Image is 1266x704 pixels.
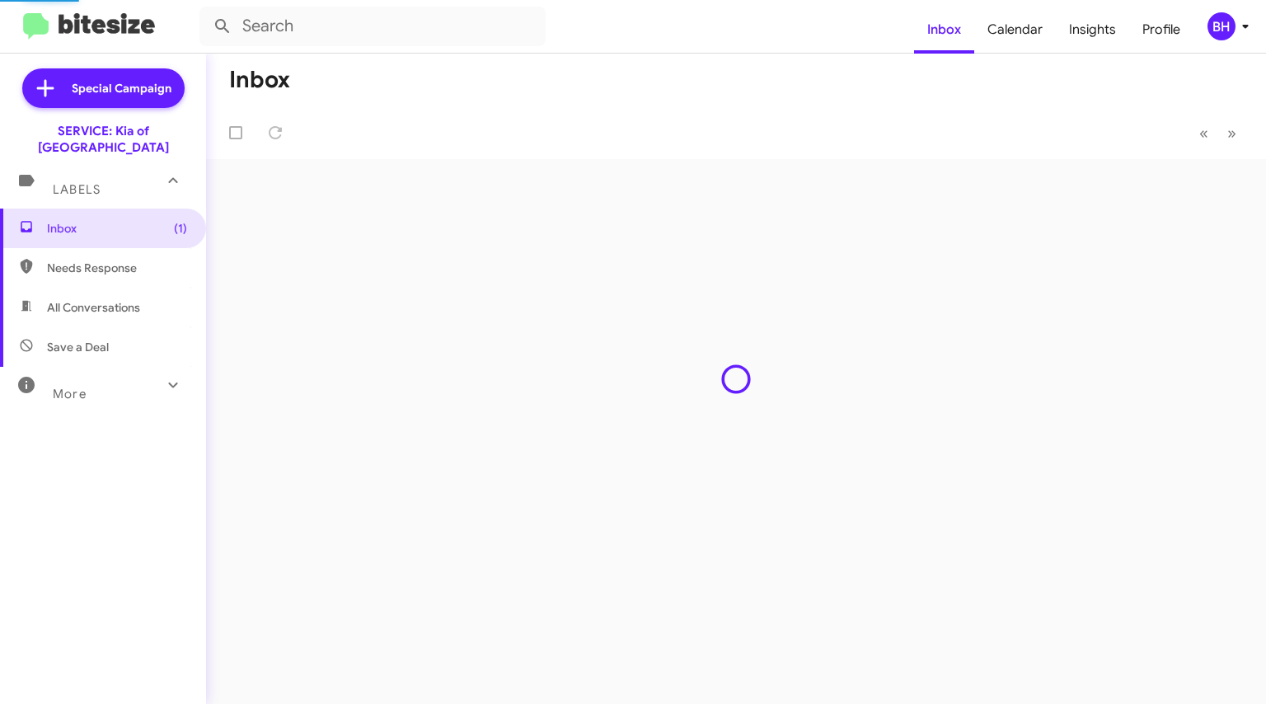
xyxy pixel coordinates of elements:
div: BH [1207,12,1236,40]
span: « [1199,123,1208,143]
span: Inbox [47,220,187,237]
button: Previous [1189,116,1218,150]
span: Needs Response [47,260,187,276]
span: All Conversations [47,299,140,316]
span: More [53,387,87,401]
a: Calendar [974,6,1056,54]
span: Save a Deal [47,339,109,355]
h1: Inbox [229,67,290,93]
button: BH [1193,12,1248,40]
span: » [1227,123,1236,143]
input: Search [199,7,546,46]
a: Inbox [914,6,974,54]
nav: Page navigation example [1190,116,1246,150]
span: Special Campaign [72,80,171,96]
a: Insights [1056,6,1129,54]
button: Next [1217,116,1246,150]
a: Special Campaign [22,68,185,108]
span: Labels [53,182,101,197]
span: (1) [174,220,187,237]
a: Profile [1129,6,1193,54]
